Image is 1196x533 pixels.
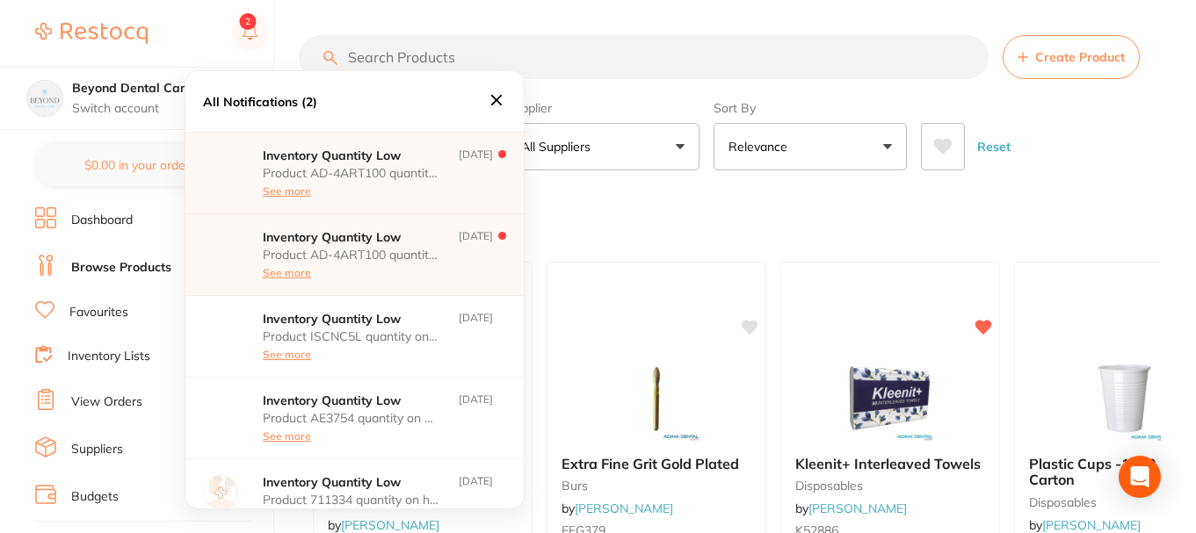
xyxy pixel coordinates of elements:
img: Plastic Cups -1000 Per Carton [1067,354,1181,442]
label: Supplier [506,100,699,116]
button: See more [263,430,311,443]
p: Inventory Quantity Low [263,230,439,244]
a: Dashboard [71,212,133,229]
a: Suppliers [71,441,123,458]
a: [PERSON_NAME] [808,501,907,516]
b: Kleenit+ Interleaved Towels [795,456,985,472]
p: [DATE] [459,148,493,198]
label: Sort By [714,100,907,116]
img: Restocq Logo [35,23,148,44]
p: [DATE] [459,475,493,524]
a: Restocq Logo [35,13,148,54]
b: Extra Fine Grit Gold Plated [562,456,751,472]
img: supplier Logo [203,393,238,429]
button: All Suppliers [506,123,699,170]
a: [PERSON_NAME] [575,501,673,516]
p: Product 711334 quantity on hand has fallen below its minimum inventory threshold. [263,493,439,507]
img: supplier Logo [203,148,238,184]
p: Inventory Quantity Low [263,312,439,326]
p: Product ISCNC5L quantity on hand has fallen below its minimum inventory threshold. [263,329,439,343]
button: See more [263,349,311,361]
a: Inventory Lists [68,348,150,365]
input: Search Products [299,35,989,79]
a: Browse Products [71,259,171,277]
small: disposables [795,479,985,493]
a: Favourites [69,304,128,321]
p: [DATE] [459,312,493,361]
a: View Orders [71,393,142,411]
button: Relevance [714,123,907,170]
p: Inventory Quantity Low [263,393,439,407]
p: [DATE] [459,230,493,279]
img: supplier Logo [203,230,238,265]
p: Product AE3754 quantity on hand has fallen below its minimum inventory threshold. [263,411,439,425]
p: Switch account [72,100,250,118]
p: [DATE] [459,393,493,443]
span: by [1029,517,1141,533]
img: Kleenit+ Interleaved Towels [833,354,947,442]
a: [PERSON_NAME] [1042,517,1141,533]
h4: Beyond Dental Care - Burpengary [72,80,250,97]
div: Open Intercom Messenger [1119,456,1161,498]
img: Beyond Dental Care - Burpengary [27,81,62,116]
small: burs [562,479,751,493]
span: by [795,501,907,516]
button: See more [263,185,311,198]
span: Create Product [1035,50,1125,64]
p: Product AD-4ART100 quantity on hand has fallen below its minimum inventory threshold. [263,166,439,180]
img: supplier Logo [203,312,238,347]
p: All Notifications (2) [203,95,317,109]
p: Inventory Quantity Low [263,475,439,489]
button: See more [263,267,311,279]
button: $0.00 in your order [35,144,238,186]
p: All Suppliers [521,138,598,155]
img: supplier Logo [203,475,238,510]
p: Relevance [728,138,794,155]
p: Inventory Quantity Low [263,148,439,162]
a: Budgets [71,488,119,506]
span: by [562,501,673,516]
img: Extra Fine Grit Gold Plated [599,354,714,442]
a: [PERSON_NAME] [341,517,439,533]
p: Product AD-4ART100 quantity on hand has fallen below its minimum inventory threshold. [263,248,439,262]
span: by [328,517,439,533]
button: Create Product [1003,35,1140,79]
button: Reset [972,123,1016,170]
